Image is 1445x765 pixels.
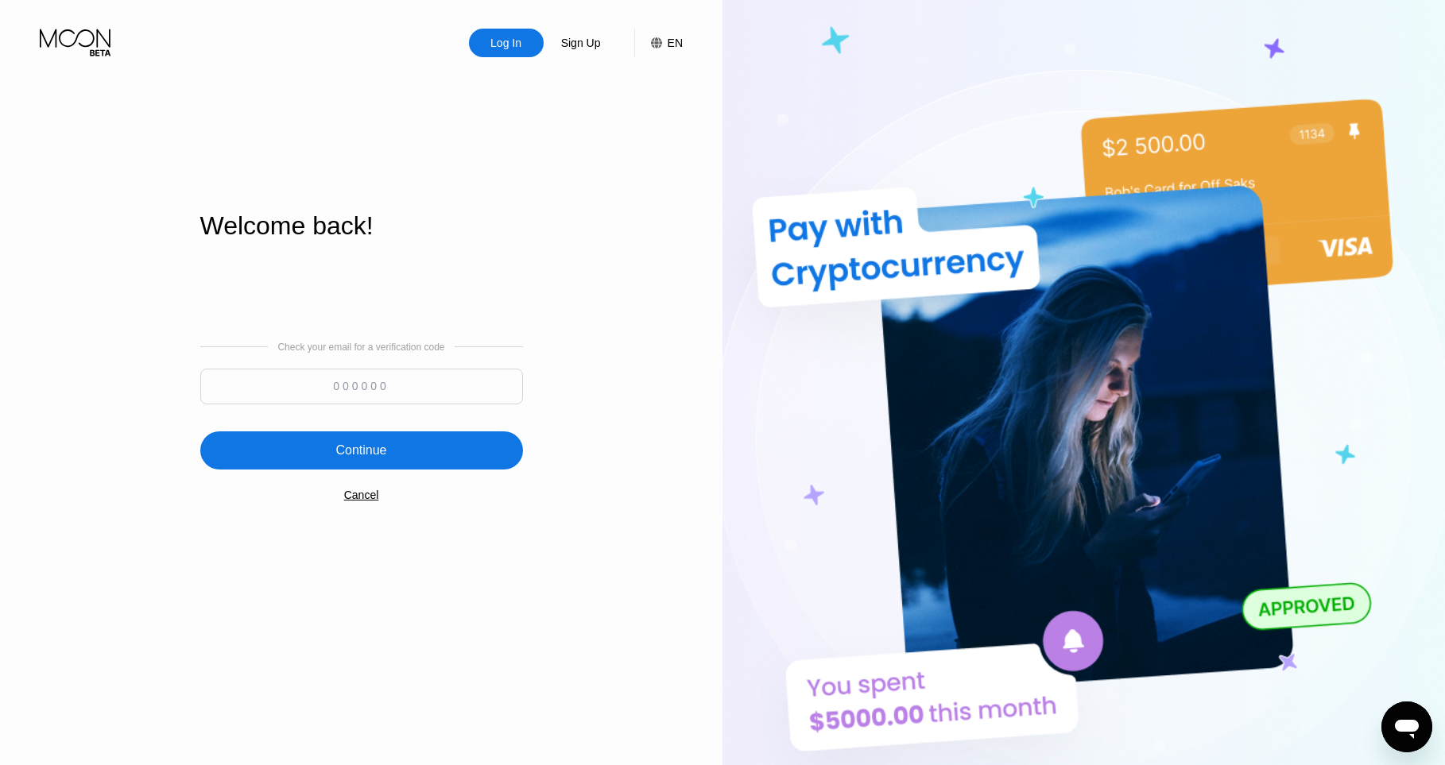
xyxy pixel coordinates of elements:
[344,489,379,501] div: Cancel
[277,342,444,353] div: Check your email for a verification code
[469,29,544,57] div: Log In
[1381,701,1432,752] iframe: Button to launch messaging window
[634,29,683,57] div: EN
[200,369,523,404] input: 000000
[489,35,523,51] div: Log In
[560,35,602,51] div: Sign Up
[200,211,523,241] div: Welcome back!
[544,29,618,57] div: Sign Up
[200,431,523,469] div: Continue
[335,442,386,458] div: Continue
[668,37,683,49] div: EN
